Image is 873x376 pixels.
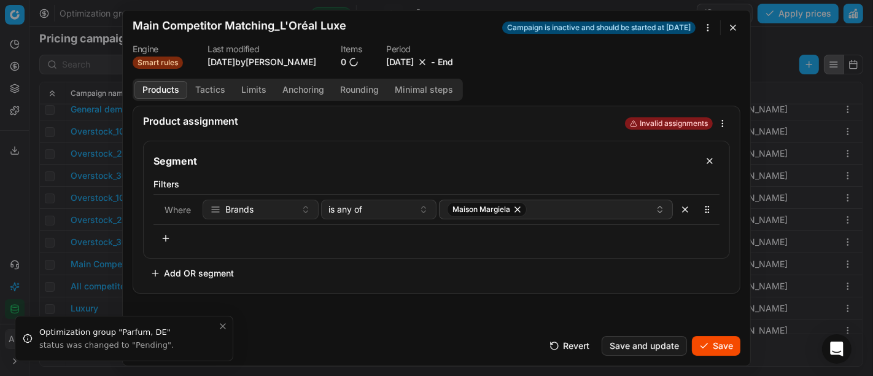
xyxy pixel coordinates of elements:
span: Campaign is inactive and should be started at [DATE] [502,22,696,34]
button: Limits [233,81,274,99]
button: Revert [542,336,597,356]
dt: Items [341,45,362,53]
button: Maison Margiela [439,200,673,219]
button: Add OR segment [143,264,241,283]
h2: Main Competitor Matching_L'Oréal Luxe [133,20,346,31]
dt: Period [386,45,453,53]
span: Brands [225,203,254,216]
span: - [431,56,435,68]
button: Rounding [332,81,387,99]
button: Minimal steps [387,81,461,99]
div: Product assignment [143,116,623,126]
span: Maison Margiela [452,205,510,214]
label: Filters [153,178,720,190]
dt: Last modified [208,45,316,53]
span: Where [165,205,192,215]
button: End [438,56,453,68]
dt: Engine [133,45,183,53]
a: 0 [341,56,359,68]
button: [DATE] [386,56,414,68]
input: Segment [151,151,695,171]
span: is any of [329,203,363,216]
button: Tactics [187,81,233,99]
span: [DATE] by [PERSON_NAME] [208,57,316,67]
button: Products [134,81,187,99]
button: Anchoring [274,81,332,99]
button: Save and update [602,336,687,356]
button: Save [692,336,740,356]
button: Cancel [133,336,177,356]
span: Smart rules [133,57,183,69]
span: Invalid assignments [625,117,713,130]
